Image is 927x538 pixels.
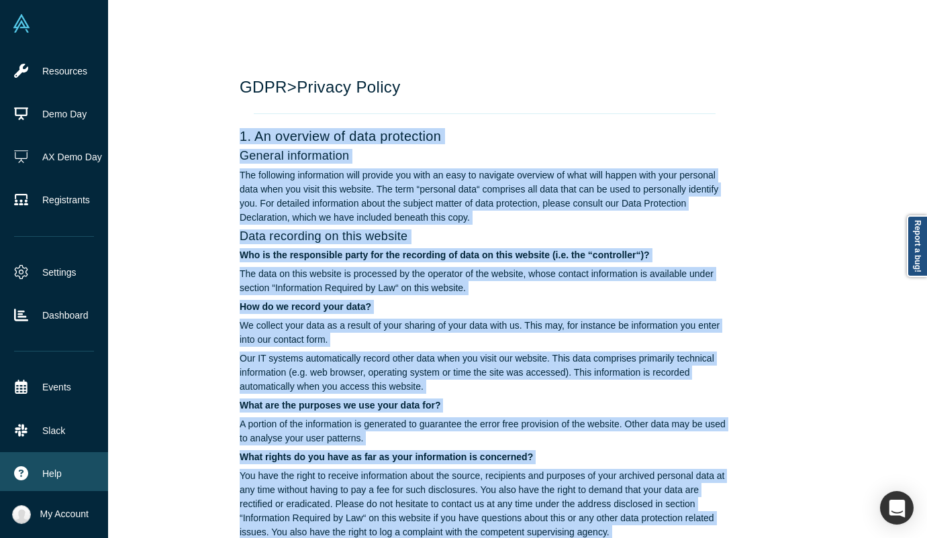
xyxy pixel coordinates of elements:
[240,301,371,312] strong: How do we record your data?
[240,250,650,260] strong: Who is the responsible party for the recording of data on this website (i.e. the “controller“)?
[12,505,31,524] img: Katinka Harsányi's Account
[240,128,730,144] h2: 1. An overview of data protection
[240,451,533,462] strong: What rights do you have as far as your information is concerned?
[12,505,89,524] button: My Account
[40,507,89,521] span: My Account
[240,75,730,99] h1: > Privacy Policy
[240,352,730,394] p: Our IT systems automatically record other data when you visit our website. This data comprises pr...
[12,14,31,33] img: Alchemist Vault Logo
[907,215,927,277] a: Report a bug!
[240,78,287,96] a: GDPR
[240,400,441,411] strong: What are the purposes we use your data for?
[42,467,62,481] span: Help
[240,168,730,225] p: The following information will provide you with an easy to navigate overview of what will happen ...
[240,229,730,244] h3: Data recording on this website
[240,267,730,295] p: The data on this website is processed by the operator of the website, whose contact information i...
[240,149,730,164] h3: General information
[240,319,730,347] p: We collect your data as a result of your sharing of your data with us. This may, for instance be ...
[240,417,730,445] p: A portion of the information is generated to guarantee the error free provision of the website. O...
